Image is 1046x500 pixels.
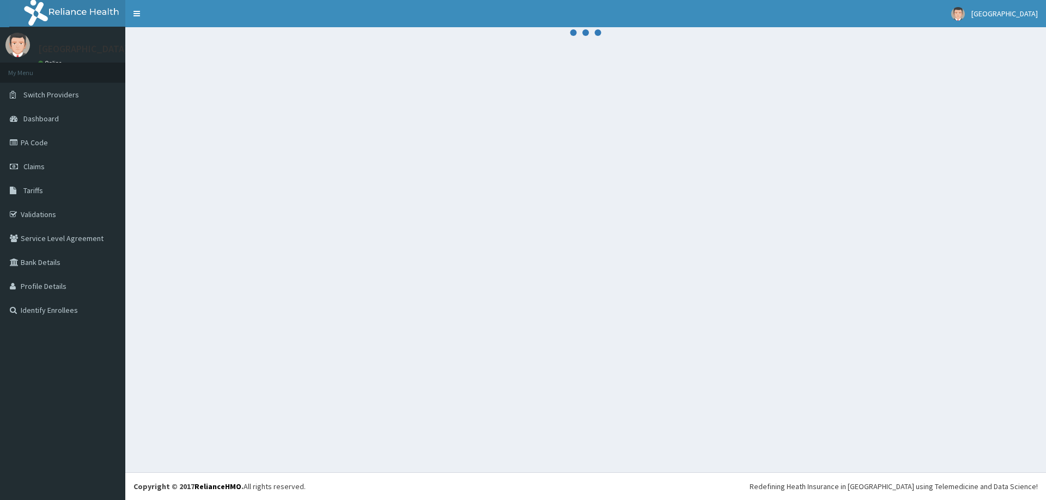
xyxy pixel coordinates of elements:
[569,16,602,49] svg: audio-loading
[23,90,79,100] span: Switch Providers
[23,186,43,195] span: Tariffs
[5,33,30,57] img: User Image
[125,472,1046,500] footer: All rights reserved.
[971,9,1038,18] span: [GEOGRAPHIC_DATA]
[951,7,965,21] img: User Image
[38,59,64,67] a: Online
[23,162,45,171] span: Claims
[38,44,128,54] p: [GEOGRAPHIC_DATA]
[23,114,59,124] span: Dashboard
[133,482,244,491] strong: Copyright © 2017 .
[194,482,241,491] a: RelianceHMO
[750,481,1038,492] div: Redefining Heath Insurance in [GEOGRAPHIC_DATA] using Telemedicine and Data Science!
